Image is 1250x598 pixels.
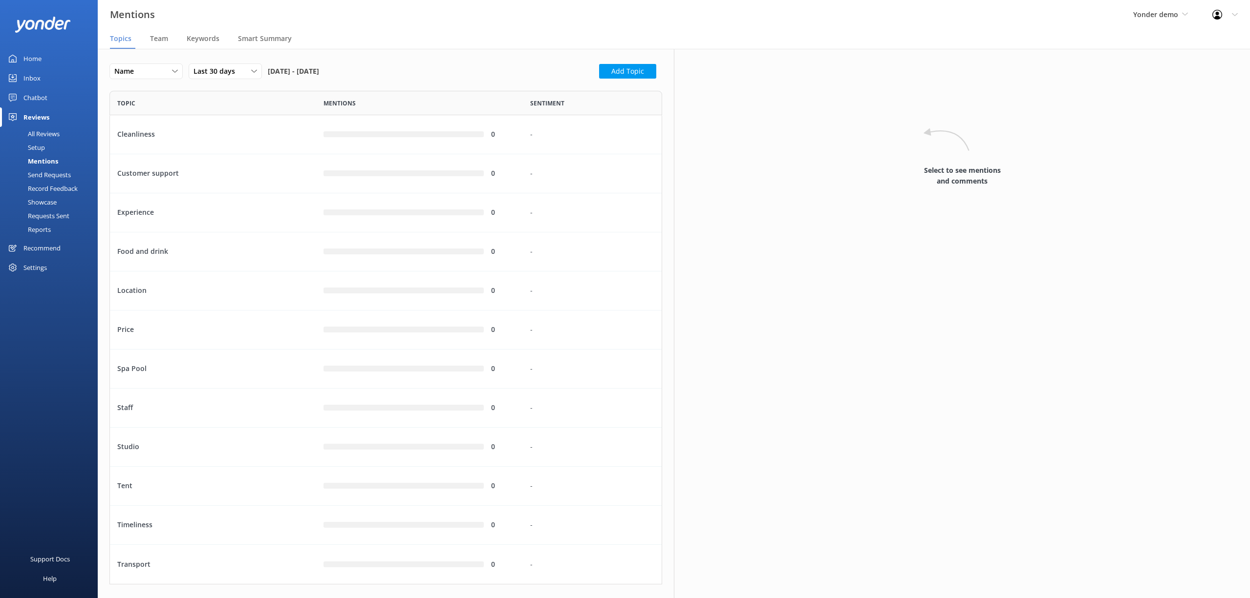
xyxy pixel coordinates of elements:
[268,63,319,79] span: [DATE] - [DATE]
[23,107,49,127] div: Reviews
[530,403,654,413] div: -
[530,168,654,179] div: -
[110,271,316,310] div: Location
[530,559,654,570] div: -
[110,193,316,232] div: Experience
[110,34,131,43] span: Topics
[238,34,292,43] span: Smart Summary
[530,207,654,218] div: -
[599,64,656,79] button: Add Topic
[110,232,316,271] div: Food and drink
[110,506,316,545] div: Timeliness
[110,350,316,389] div: Spa Pool
[109,389,662,428] div: row
[150,34,168,43] span: Team
[117,99,135,108] span: Topic
[23,49,42,68] div: Home
[30,549,70,569] div: Support Docs
[530,364,654,374] div: -
[6,182,78,195] div: Record Feedback
[530,442,654,453] div: -
[6,141,45,154] div: Setup
[6,154,98,168] a: Mentions
[6,209,98,223] a: Requests Sent
[491,559,516,570] div: 0
[530,129,654,140] div: -
[6,154,58,168] div: Mentions
[110,7,155,22] h3: Mentions
[491,207,516,218] div: 0
[23,68,41,88] div: Inbox
[109,115,662,584] div: grid
[323,99,356,108] span: Mentions
[530,520,654,531] div: -
[6,141,98,154] a: Setup
[530,286,654,296] div: -
[491,442,516,453] div: 0
[530,325,654,335] div: -
[6,168,71,182] div: Send Requests
[43,569,57,588] div: Help
[23,258,47,277] div: Settings
[6,182,98,195] a: Record Feedback
[187,34,219,43] span: Keywords
[110,389,316,428] div: Staff
[6,209,69,223] div: Requests Sent
[6,195,98,209] a: Showcase
[109,467,662,506] div: row
[530,99,564,108] span: Sentiment
[491,129,516,140] div: 0
[491,325,516,335] div: 0
[491,247,516,257] div: 0
[110,154,316,193] div: Customer support
[109,310,662,350] div: row
[109,232,662,271] div: row
[530,481,654,492] div: -
[110,428,316,467] div: Studio
[109,506,662,545] div: row
[491,286,516,296] div: 0
[491,481,516,492] div: 0
[114,66,140,77] span: Name
[109,545,662,584] div: row
[6,168,98,182] a: Send Requests
[23,238,61,258] div: Recommend
[491,520,516,531] div: 0
[109,154,662,193] div: row
[109,115,662,154] div: row
[6,195,57,209] div: Showcase
[6,127,98,141] a: All Reviews
[491,168,516,179] div: 0
[110,545,316,584] div: Transport
[15,17,71,33] img: yonder-white-logo.png
[491,364,516,374] div: 0
[6,223,51,236] div: Reports
[109,193,662,232] div: row
[491,403,516,413] div: 0
[110,115,316,154] div: Cleanliness
[6,223,98,236] a: Reports
[110,310,316,350] div: Price
[6,127,60,141] div: All Reviews
[110,467,316,506] div: Tent
[530,247,654,257] div: -
[23,88,47,107] div: Chatbot
[1133,10,1178,19] span: Yonder demo
[109,428,662,467] div: row
[109,271,662,310] div: row
[194,66,241,77] span: Last 30 days
[109,350,662,389] div: row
